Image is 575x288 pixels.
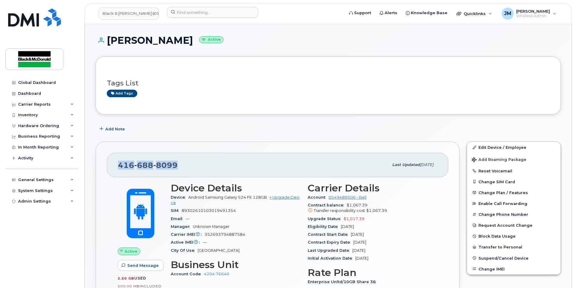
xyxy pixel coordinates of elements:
span: Add Note [105,126,125,132]
a: Edit Device / Employee [467,142,561,153]
span: Eligibility Date [308,224,341,229]
span: Last Upgraded Date [308,248,352,253]
span: used [134,276,146,280]
span: Active [125,248,138,254]
span: Contract balance [308,203,347,207]
button: Block Data Usage [467,231,561,242]
span: Add Roaming Package [472,157,526,163]
span: Account [308,195,329,200]
button: Suspend/Cancel Device [467,253,561,264]
button: Enable Call Forwarding [467,198,561,209]
span: Transfer responsibility cost [314,208,365,213]
button: Change Phone Number [467,209,561,220]
span: $1,067.39 [308,203,437,214]
span: Suspend/Cancel Device [478,256,529,260]
a: Add tags [107,90,137,97]
button: Change Plan / Features [467,187,561,198]
h3: Carrier Details [308,183,437,194]
span: [DATE] [352,248,365,253]
a: 0549489506 - Bell [329,195,367,200]
button: Change SIM Card [467,176,561,187]
button: Add Roaming Package [467,153,561,165]
button: Send Message [118,260,164,271]
a: 4204.76640 [204,272,229,276]
h3: Device Details [171,183,300,194]
button: Transfer to Personal [467,242,561,252]
button: Reset Voicemail [467,165,561,176]
span: [DATE] [355,256,368,261]
span: Carrier IMEI [171,232,205,237]
span: Change Plan / Features [478,190,528,195]
span: Upgrade Status [308,216,344,221]
span: Active IMEI [171,240,203,245]
span: SIM [171,208,182,213]
span: Send Message [127,263,159,268]
span: 352693794887584 [205,232,245,237]
button: Request Account Change [467,220,561,231]
span: Contract Start Date [308,232,351,237]
span: Enable Call Forwarding [478,201,527,206]
span: — [203,240,207,245]
small: Active [199,36,224,43]
span: [DATE] [353,240,366,245]
span: Device [171,195,188,200]
span: [GEOGRAPHIC_DATA] [198,248,240,253]
span: 89302610103019491354 [182,208,236,213]
span: [DATE] [420,162,434,167]
span: $1,017.39 [344,216,364,221]
span: — [186,216,189,221]
span: Unknown Manager [193,224,230,229]
span: Email [171,216,186,221]
button: Change IMEI [467,264,561,274]
span: $1,067.39 [366,208,387,213]
span: 2.50 GB [118,276,134,280]
h1: [PERSON_NAME] [96,35,561,46]
span: Initial Activation Date [308,256,355,261]
span: Enterprise Unltd/10GB Share 36 [308,280,379,284]
button: Add Note [96,123,130,134]
h3: Rate Plan [308,267,437,278]
span: Android Samsung Galaxy S24 FE 128GB [188,195,267,200]
span: 416 [118,161,178,170]
span: [DATE] [351,232,364,237]
span: 8099 [153,161,178,170]
h3: Business Unit [171,259,300,270]
span: Last updated [392,162,420,167]
span: [DATE] [341,224,354,229]
span: Account Code [171,272,204,276]
span: 688 [134,161,153,170]
span: Contract Expiry Date [308,240,353,245]
h3: Tags List [107,79,550,87]
span: Manager [171,224,193,229]
span: City Of Use [171,248,198,253]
